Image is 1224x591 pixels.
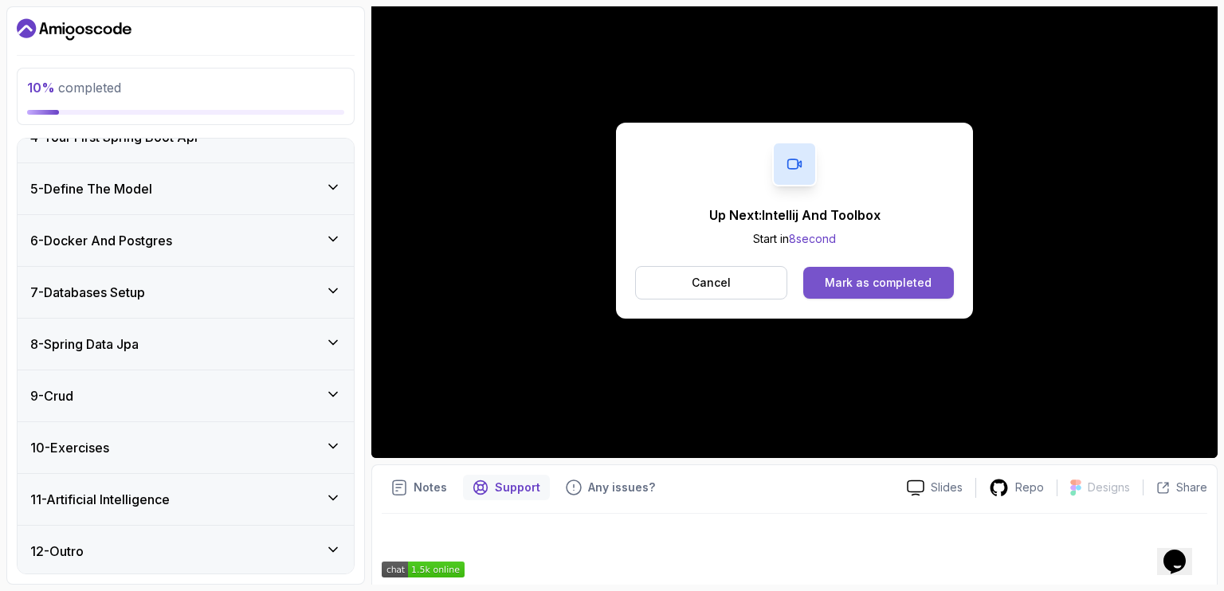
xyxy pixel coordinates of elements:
[30,335,139,354] h3: 8 - Spring Data Jpa
[692,275,731,291] p: Cancel
[18,267,354,318] button: 7-Databases Setup
[588,479,655,495] p: Any issues?
[382,475,457,500] button: notes button
[30,386,73,405] h3: 9 - Crud
[30,490,170,509] h3: 11 - Artificial Intelligence
[17,17,131,42] a: Dashboard
[18,163,354,214] button: 5-Define The Model
[709,231,881,247] p: Start in
[30,231,172,250] h3: 6 - Docker And Postgres
[414,479,447,495] p: Notes
[1157,527,1208,575] iframe: chat widget
[18,422,354,473] button: 10-Exercises
[30,283,145,302] h3: 7 - Databases Setup
[495,479,540,495] p: Support
[1143,479,1207,495] button: Share
[382,562,465,577] img: Amigoscode Discord Server Badge
[825,275,932,291] div: Mark as completed
[803,267,954,299] button: Mark as completed
[635,266,787,299] button: Cancel
[30,438,109,457] h3: 10 - Exercises
[463,475,550,500] button: Support button
[1088,479,1130,495] p: Designs
[789,232,836,245] span: 8 second
[894,479,975,496] a: Slides
[709,205,881,225] p: Up Next: Intellij And Toolbox
[18,474,354,525] button: 11-Artificial Intelligence
[30,179,152,198] h3: 5 - Define The Model
[30,542,84,561] h3: 12 - Outro
[976,478,1057,498] a: Repo
[18,319,354,370] button: 8-Spring Data Jpa
[1176,479,1207,495] p: Share
[931,479,963,495] p: Slides
[556,475,665,500] button: Feedback button
[27,80,121,96] span: completed
[1015,479,1044,495] p: Repo
[27,80,55,96] span: 10 %
[18,370,354,421] button: 9-Crud
[18,215,354,266] button: 6-Docker And Postgres
[18,526,354,577] button: 12-Outro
